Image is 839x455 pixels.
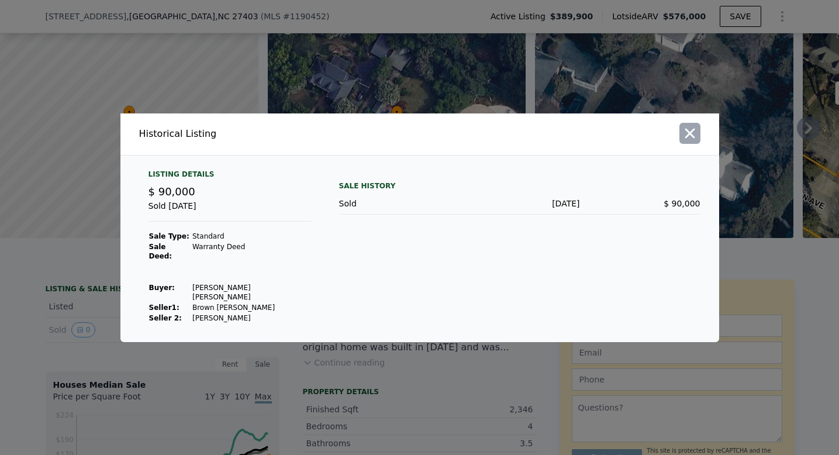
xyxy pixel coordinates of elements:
div: Sold [DATE] [149,200,311,222]
strong: Seller 2: [149,314,182,322]
div: [DATE] [460,198,580,209]
div: Sale History [339,179,700,193]
td: Brown [PERSON_NAME] [192,302,311,313]
td: Standard [192,231,311,242]
div: Sold [339,198,460,209]
span: $ 90,000 [664,199,700,208]
strong: Sale Type: [149,232,189,240]
div: Listing Details [149,170,311,184]
td: [PERSON_NAME] [192,313,311,323]
td: [PERSON_NAME] [PERSON_NAME] [192,282,311,302]
strong: Seller 1 : [149,304,179,312]
span: $ 90,000 [149,185,195,198]
strong: Sale Deed: [149,243,172,260]
td: Warranty Deed [192,242,311,261]
strong: Buyer : [149,284,175,292]
div: Historical Listing [139,127,415,141]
